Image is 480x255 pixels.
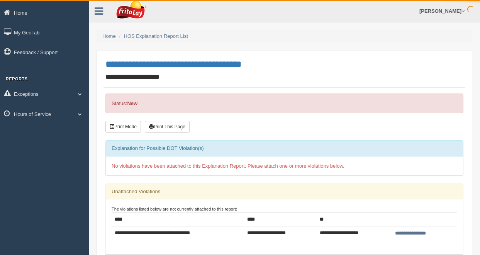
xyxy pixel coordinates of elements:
[112,163,344,169] span: No violations have been attached to this Explanation Report. Please attach one or more violations...
[127,100,137,106] strong: New
[105,121,141,133] button: Print Mode
[105,93,463,113] div: Status:
[106,141,463,156] div: Explanation for Possible DOT Violation(s)
[106,184,463,199] div: Unattached Violations
[145,121,190,133] button: Print This Page
[102,33,116,39] a: Home
[112,207,237,211] small: The violations listed below are not currently attached to this report:
[124,33,188,39] a: HOS Explanation Report List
